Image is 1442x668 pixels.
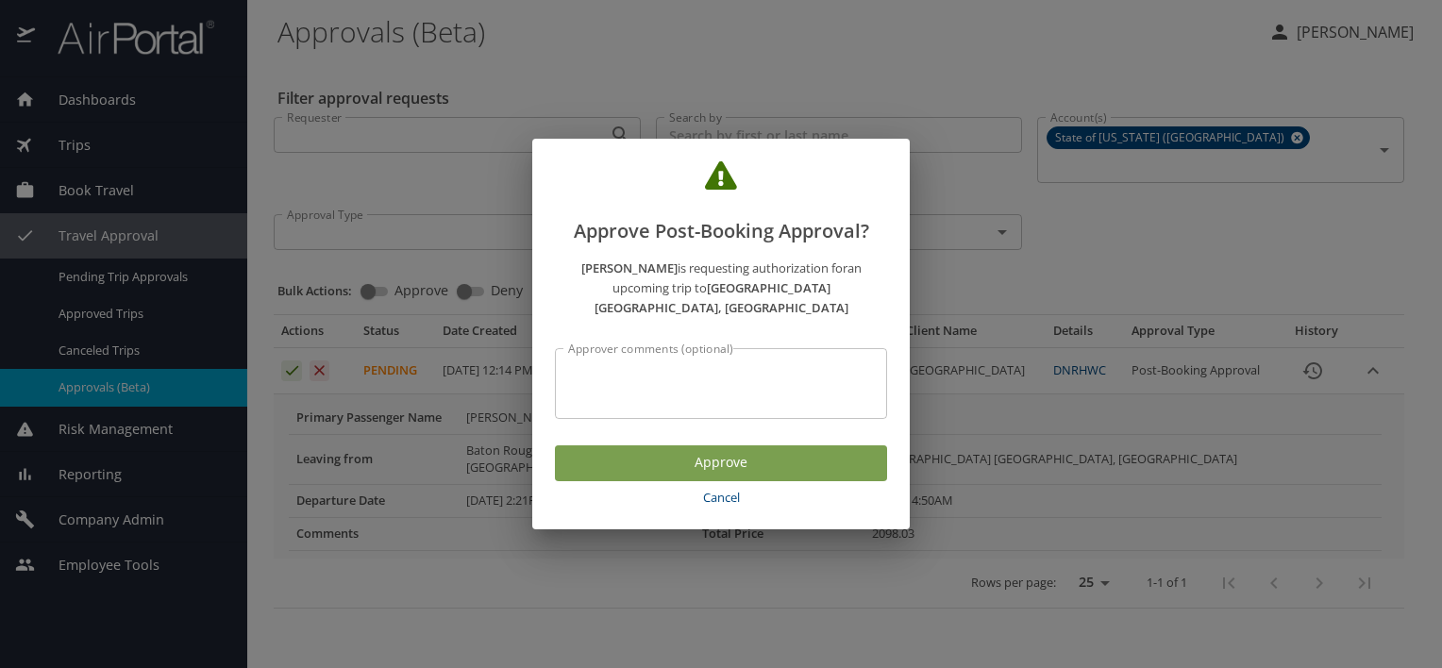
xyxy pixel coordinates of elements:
button: Approve [555,445,887,482]
strong: [PERSON_NAME] [581,259,678,276]
p: is requesting authorization for an upcoming trip to [555,259,887,317]
span: Approve [570,451,872,475]
span: Cancel [562,487,880,509]
h2: Approve Post-Booking Approval? [555,161,887,246]
strong: [GEOGRAPHIC_DATA] [GEOGRAPHIC_DATA], [GEOGRAPHIC_DATA] [595,279,848,316]
button: Cancel [555,481,887,514]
